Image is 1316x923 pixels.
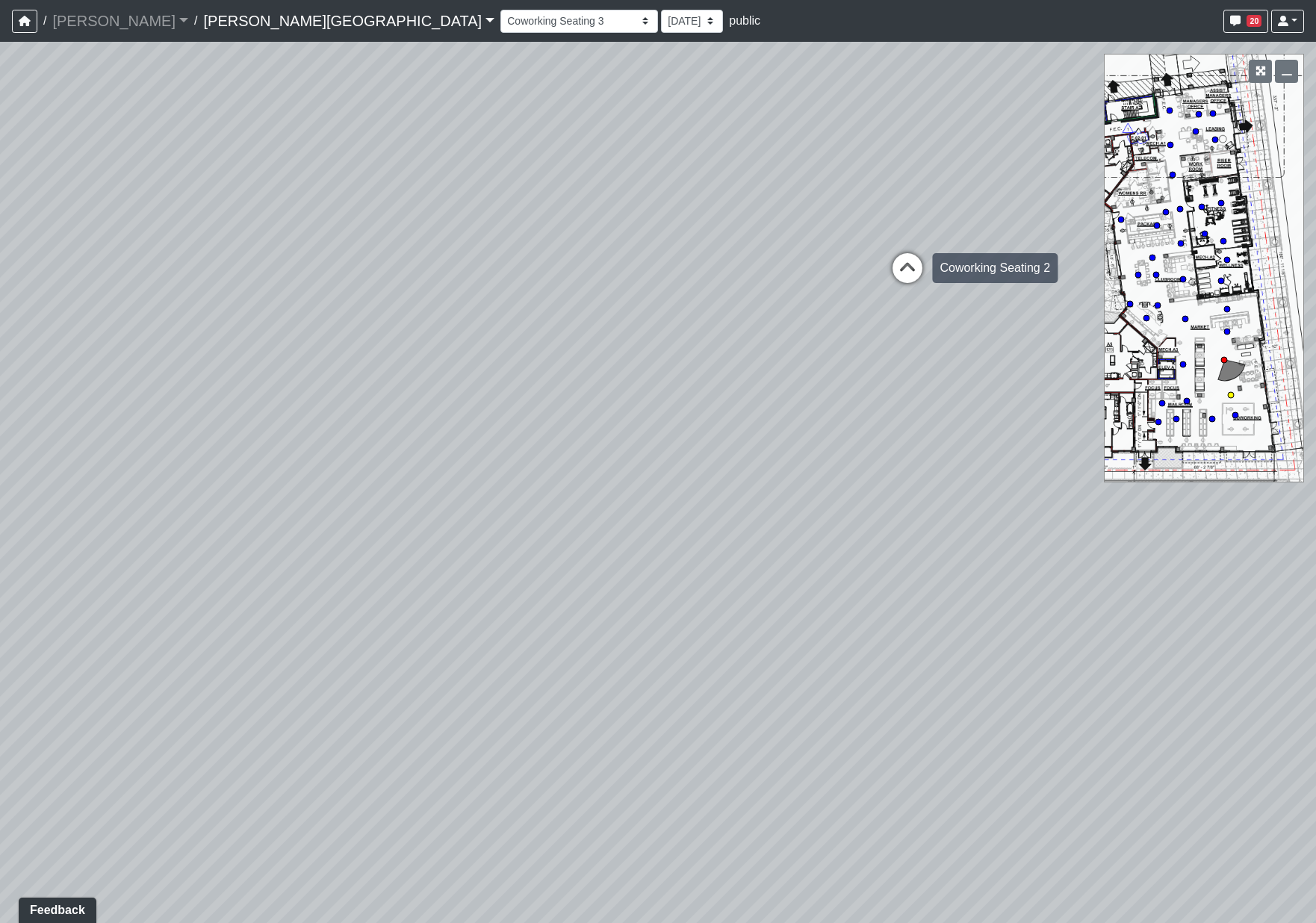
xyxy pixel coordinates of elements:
span: public [729,14,760,27]
a: [PERSON_NAME][GEOGRAPHIC_DATA] [203,6,494,36]
span: / [37,6,52,36]
span: 20 [1247,15,1261,27]
button: 20 [1223,10,1268,33]
a: [PERSON_NAME] [52,6,188,36]
div: Coworking Seating 2 [932,253,1058,283]
iframe: Ybug feedback widget [11,893,99,923]
span: / [188,6,203,36]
